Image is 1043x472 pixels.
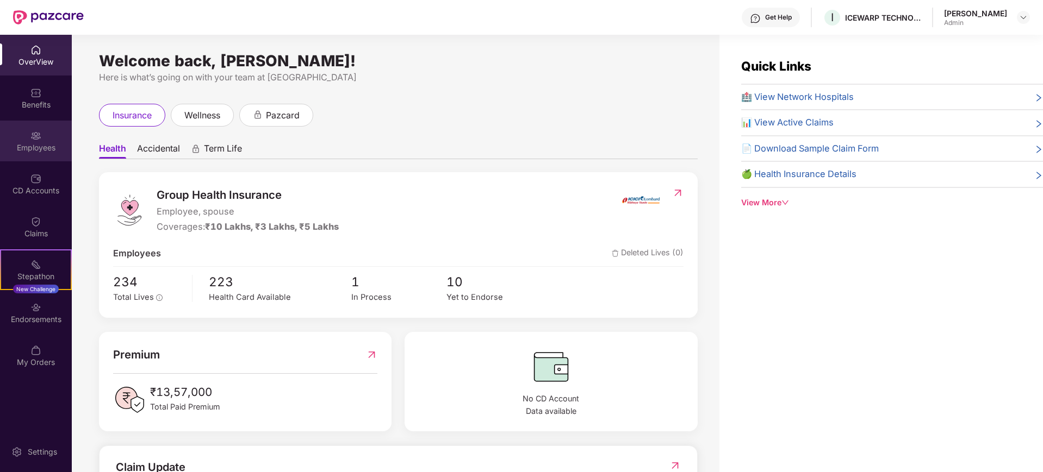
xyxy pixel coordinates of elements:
img: RedirectIcon [669,460,681,471]
div: Settings [24,446,60,457]
img: svg+xml;base64,PHN2ZyB4bWxucz0iaHR0cDovL3d3dy53My5vcmcvMjAwMC9zdmciIHdpZHRoPSIyMSIgaGVpZ2h0PSIyMC... [30,259,41,270]
img: svg+xml;base64,PHN2ZyBpZD0iRHJvcGRvd24tMzJ4MzIiIHhtbG5zPSJodHRwOi8vd3d3LnczLm9yZy8yMDAwL3N2ZyIgd2... [1019,13,1028,22]
div: Get Help [765,13,792,22]
span: 223 [209,272,351,292]
img: svg+xml;base64,PHN2ZyBpZD0iSGVscC0zMngzMiIgeG1sbnM9Imh0dHA6Ly93d3cudzMub3JnLzIwMDAvc3ZnIiB3aWR0aD... [750,13,761,24]
img: RedirectIcon [672,187,684,198]
span: Quick Links [741,59,811,73]
div: animation [191,144,201,154]
span: Employee, spouse [157,205,339,219]
img: svg+xml;base64,PHN2ZyBpZD0iU2V0dGluZy0yMHgyMCIgeG1sbnM9Imh0dHA6Ly93d3cudzMub3JnLzIwMDAvc3ZnIiB3aW... [11,446,22,457]
img: svg+xml;base64,PHN2ZyBpZD0iTXlfT3JkZXJzIiBkYXRhLW5hbWU9Ik15IE9yZGVycyIgeG1sbnM9Imh0dHA6Ly93d3cudz... [30,345,41,356]
span: ₹10 Lakhs, ₹3 Lakhs, ₹5 Lakhs [205,221,339,232]
img: svg+xml;base64,PHN2ZyBpZD0iRW5kb3JzZW1lbnRzIiB4bWxucz0iaHR0cDovL3d3dy53My5vcmcvMjAwMC9zdmciIHdpZH... [30,302,41,313]
span: 🏥 View Network Hospitals [741,90,854,104]
img: svg+xml;base64,PHN2ZyBpZD0iQ0RfQWNjb3VudHMiIGRhdGEtbmFtZT0iQ0QgQWNjb3VudHMiIHhtbG5zPSJodHRwOi8vd3... [30,173,41,184]
span: insurance [113,109,152,122]
span: Premium [113,346,160,363]
span: I [831,11,834,24]
img: svg+xml;base64,PHN2ZyBpZD0iQmVuZWZpdHMiIHhtbG5zPSJodHRwOi8vd3d3LnczLm9yZy8yMDAwL3N2ZyIgd2lkdGg9Ij... [30,87,41,98]
div: [PERSON_NAME] [944,8,1007,18]
span: 📄 Download Sample Claim Form [741,142,879,156]
img: svg+xml;base64,PHN2ZyBpZD0iRW1wbG95ZWVzIiB4bWxucz0iaHR0cDovL3d3dy53My5vcmcvMjAwMC9zdmciIHdpZHRoPS... [30,130,41,141]
span: info-circle [156,294,163,301]
span: down [781,199,789,206]
span: Total Paid Premium [150,401,220,413]
span: Deleted Lives (0) [612,247,684,261]
span: 234 [113,272,184,292]
span: Group Health Insurance [157,186,339,204]
img: logo [113,194,146,226]
span: Employees [113,247,161,261]
span: right [1034,169,1043,181]
span: 10 [446,272,542,292]
img: svg+xml;base64,PHN2ZyBpZD0iSG9tZSIgeG1sbnM9Imh0dHA6Ly93d3cudzMub3JnLzIwMDAvc3ZnIiB3aWR0aD0iMjAiIG... [30,45,41,55]
span: right [1034,92,1043,104]
span: No CD Account Data available [419,393,684,417]
div: animation [253,110,263,119]
div: In Process [351,291,446,304]
span: Accidental [137,143,180,159]
span: Term Life [204,143,242,159]
img: New Pazcare Logo [13,10,84,24]
span: right [1034,118,1043,130]
div: Yet to Endorse [446,291,542,304]
img: RedirectIcon [366,346,377,363]
img: CDBalanceIcon [419,346,684,387]
img: PaidPremiumIcon [113,383,146,416]
span: Health [99,143,126,159]
span: 📊 View Active Claims [741,116,834,130]
span: wellness [184,109,220,122]
span: 1 [351,272,446,292]
div: ICEWARP TECHNOLOGIES PRIVATE LIMITED [845,12,921,23]
span: 🍏 Health Insurance Details [741,167,856,181]
div: Stepathon [1,271,71,282]
img: insurerIcon [620,186,661,213]
div: Welcome back, [PERSON_NAME]! [99,56,698,65]
div: Here is what’s going on with your team at [GEOGRAPHIC_DATA] [99,71,698,84]
div: Coverages: [157,220,339,234]
span: Total Lives [113,292,154,302]
div: New Challenge [13,285,59,293]
span: right [1034,144,1043,156]
span: pazcard [266,109,300,122]
span: ₹13,57,000 [150,383,220,401]
img: deleteIcon [612,250,619,257]
div: View More [741,197,1043,209]
div: Health Card Available [209,291,351,304]
img: svg+xml;base64,PHN2ZyBpZD0iQ2xhaW0iIHhtbG5zPSJodHRwOi8vd3d3LnczLm9yZy8yMDAwL3N2ZyIgd2lkdGg9IjIwIi... [30,216,41,227]
div: Admin [944,18,1007,27]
